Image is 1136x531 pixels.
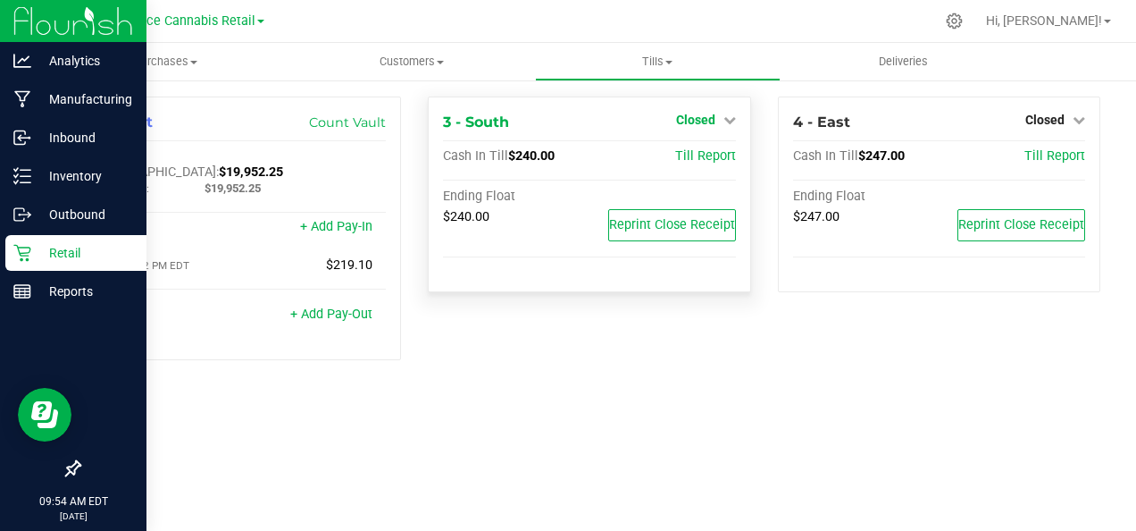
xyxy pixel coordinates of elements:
div: Ending Float [443,189,589,205]
span: Customers [289,54,533,70]
span: Deliveries [855,54,952,70]
inline-svg: Manufacturing [13,90,31,108]
inline-svg: Inbound [13,129,31,147]
inline-svg: Inventory [13,167,31,185]
span: Cash In Till [443,148,508,164]
a: + Add Pay-Out [290,307,372,322]
a: Till Report [675,148,736,164]
div: Pay-Ins [94,221,240,237]
span: $240.00 [508,148,555,164]
a: Tills [535,43,781,80]
span: $240.00 [443,209,489,224]
span: Cash In [GEOGRAPHIC_DATA]: [94,148,219,180]
div: Pay-Outs [94,308,240,324]
inline-svg: Reports [13,282,31,300]
p: Inventory [31,165,138,187]
p: Outbound [31,204,138,225]
p: Inbound [31,127,138,148]
iframe: Resource center [18,388,71,442]
p: Reports [31,281,138,302]
span: Innocence Cannabis Retail [100,13,255,29]
span: $247.00 [858,148,905,164]
a: Purchases [43,43,288,80]
span: Purchases [43,54,288,70]
span: $219.10 [326,257,372,273]
a: Till Report [1024,148,1085,164]
span: Closed [1025,113,1065,127]
button: Reprint Close Receipt [957,209,1085,241]
inline-svg: Outbound [13,206,31,223]
span: Cash In Till [793,148,858,164]
p: Manufacturing [31,88,138,110]
p: Analytics [31,50,138,72]
span: Tills [536,54,780,70]
a: Deliveries [781,43,1026,80]
span: 3 - South [443,114,509,131]
span: Reprint Close Receipt [958,217,1084,232]
div: Ending Float [793,189,940,205]
span: $247.00 [793,209,839,224]
span: $19,952.25 [219,164,283,180]
span: Closed [676,113,715,127]
button: Reprint Close Receipt [608,209,736,241]
span: $19,952.25 [205,181,261,195]
inline-svg: Retail [13,244,31,262]
span: Hi, [PERSON_NAME]! [986,13,1102,28]
a: Customers [288,43,534,80]
span: 4 - East [793,114,850,131]
span: Reprint Close Receipt [609,217,735,232]
inline-svg: Analytics [13,52,31,70]
p: 09:54 AM EDT [8,493,138,510]
p: [DATE] [8,510,138,523]
a: + Add Pay-In [300,219,372,234]
p: Retail [31,242,138,264]
div: Manage settings [943,13,965,29]
a: Count Vault [309,114,386,131]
